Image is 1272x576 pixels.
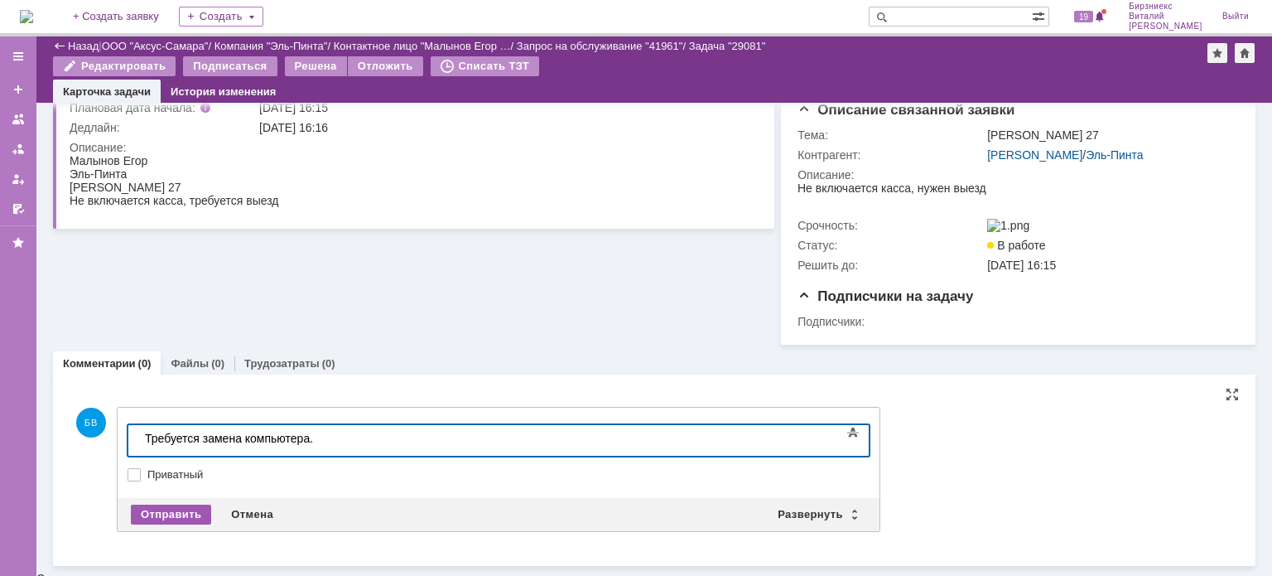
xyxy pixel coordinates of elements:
[20,10,33,23] a: Перейти на домашнюю страницу
[987,219,1029,232] img: 1.png
[179,7,263,27] div: Создать
[689,40,766,52] div: Задача "29081"
[987,259,1056,272] span: [DATE] 16:15
[1129,22,1202,31] span: [PERSON_NAME]
[20,10,33,23] img: logo
[102,40,209,52] a: ООО "Аксус-Самара"
[987,239,1045,252] span: В работе
[138,357,152,370] div: (0)
[244,357,320,370] a: Трудозатраты
[214,40,334,52] div: /
[1129,2,1202,12] span: Бирзниекс
[99,39,101,51] div: |
[68,40,99,52] a: Назад
[797,239,984,252] div: Статус:
[1032,7,1048,23] span: Расширенный поиск
[1235,43,1255,63] div: Сделать домашней страницей
[171,85,276,98] a: История изменения
[5,136,31,162] a: Заявки в моей ответственности
[797,148,984,162] div: Контрагент:
[1074,11,1093,22] span: 19
[63,357,136,370] a: Комментарии
[259,101,751,114] div: [DATE] 16:15
[797,128,984,142] div: Тема:
[797,315,984,328] div: Подписчики:
[259,121,751,134] div: [DATE] 16:16
[1226,388,1239,401] div: На всю страницу
[171,357,209,370] a: Файлы
[517,40,689,52] div: /
[797,288,973,304] span: Подписчики на задачу
[214,40,328,52] a: Компания "Эль-Пинта"
[70,141,754,154] div: Описание:
[7,7,242,20] div: Требуется замена компьютера.
[797,168,1234,182] div: Описание:
[334,40,517,52] div: /
[1207,43,1227,63] div: Добавить в избранное
[987,148,1231,162] div: /
[1086,148,1143,162] a: Эль-Пинта
[76,408,106,438] span: БВ
[211,357,224,370] div: (0)
[63,85,151,98] a: Карточка задачи
[797,102,1014,118] span: Описание связанной заявки
[843,423,863,443] span: Показать панель инструментов
[797,259,984,272] div: Решить до:
[797,219,984,232] div: Срочность:
[5,76,31,103] a: Создать заявку
[70,121,256,134] div: Дедлайн:
[5,196,31,222] a: Мои согласования
[5,166,31,192] a: Мои заявки
[147,468,866,482] label: Приватный
[70,101,236,114] div: Плановая дата начала:
[102,40,214,52] div: /
[987,128,1231,142] div: [PERSON_NAME] 27
[322,357,335,370] div: (0)
[5,106,31,133] a: Заявки на командах
[517,40,683,52] a: Запрос на обслуживание "41961"
[334,40,511,52] a: Контактное лицо "Малынов Егор …
[987,148,1082,162] a: [PERSON_NAME]
[1129,12,1202,22] span: Виталий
